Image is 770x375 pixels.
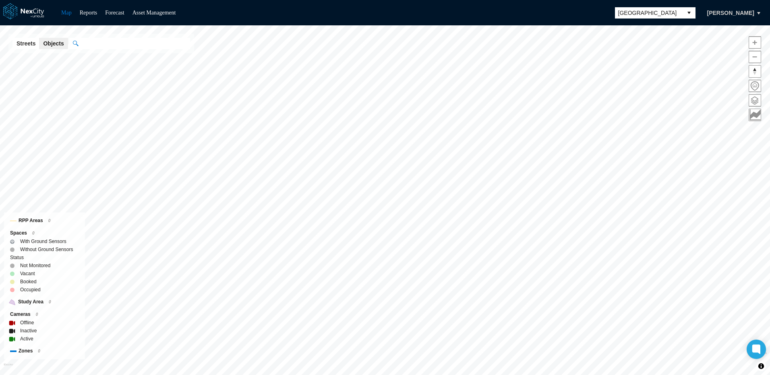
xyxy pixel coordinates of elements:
[61,10,72,16] a: Map
[10,347,79,355] div: Zones
[20,278,37,286] label: Booked
[749,37,761,48] span: Zoom in
[699,6,763,20] button: [PERSON_NAME]
[38,349,40,353] span: 0
[49,300,51,304] span: 0
[32,231,35,235] span: 0
[43,39,64,47] span: Objects
[618,9,679,17] span: [GEOGRAPHIC_DATA]
[4,363,13,373] a: Mapbox homepage
[759,362,764,371] span: Toggle attribution
[10,216,79,225] div: RPP Areas
[20,327,37,335] label: Inactive
[20,286,41,294] label: Occupied
[749,36,761,49] button: Zoom in
[105,10,124,16] a: Forecast
[12,38,39,49] button: Streets
[80,10,97,16] a: Reports
[17,39,35,47] span: Streets
[10,298,79,306] div: Study Area
[749,65,761,78] button: Reset bearing to north
[749,94,761,107] button: Layers management
[749,51,761,63] button: Zoom out
[36,312,38,317] span: 0
[10,310,79,319] div: Cameras
[20,319,34,327] label: Offline
[10,253,79,262] div: Status
[20,335,33,343] label: Active
[20,262,50,270] label: Not Monitored
[683,7,695,19] button: select
[10,229,79,237] div: Spaces
[749,66,761,77] span: Reset bearing to north
[132,10,176,16] a: Asset Management
[20,245,73,253] label: Without Ground Sensors
[756,361,766,371] button: Toggle attribution
[20,237,66,245] label: With Ground Sensors
[707,9,754,17] span: [PERSON_NAME]
[749,109,761,121] button: Key metrics
[749,80,761,92] button: Home
[48,218,51,223] span: 0
[749,51,761,63] span: Zoom out
[39,38,68,49] button: Objects
[20,270,35,278] label: Vacant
